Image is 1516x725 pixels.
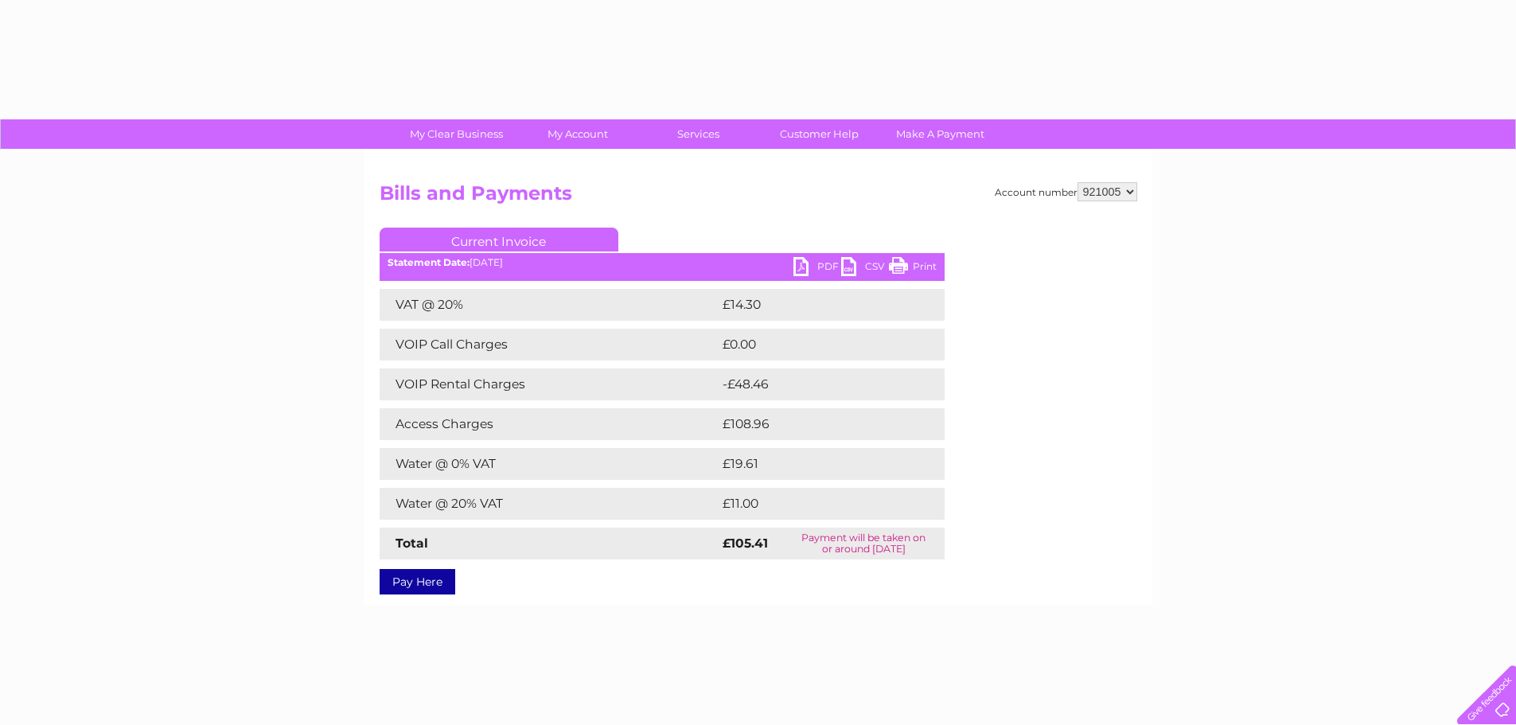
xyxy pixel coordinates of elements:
td: £19.61 [719,448,910,480]
a: My Account [512,119,643,149]
td: -£48.46 [719,368,916,400]
td: Payment will be taken on or around [DATE] [783,528,944,559]
td: Access Charges [380,408,719,440]
a: Pay Here [380,569,455,594]
td: £11.00 [719,488,910,520]
a: Make A Payment [875,119,1006,149]
div: Account number [995,182,1137,201]
a: My Clear Business [391,119,522,149]
td: £108.96 [719,408,916,440]
h2: Bills and Payments [380,182,1137,212]
a: Current Invoice [380,228,618,251]
a: Print [889,257,937,280]
td: VOIP Call Charges [380,329,719,361]
td: VOIP Rental Charges [380,368,719,400]
strong: £105.41 [723,536,768,551]
div: [DATE] [380,257,945,268]
b: Statement Date: [388,256,470,268]
td: Water @ 20% VAT [380,488,719,520]
a: CSV [841,257,889,280]
td: £0.00 [719,329,908,361]
td: Water @ 0% VAT [380,448,719,480]
a: Customer Help [754,119,885,149]
td: £14.30 [719,289,911,321]
a: PDF [793,257,841,280]
td: VAT @ 20% [380,289,719,321]
strong: Total [396,536,428,551]
a: Services [633,119,764,149]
